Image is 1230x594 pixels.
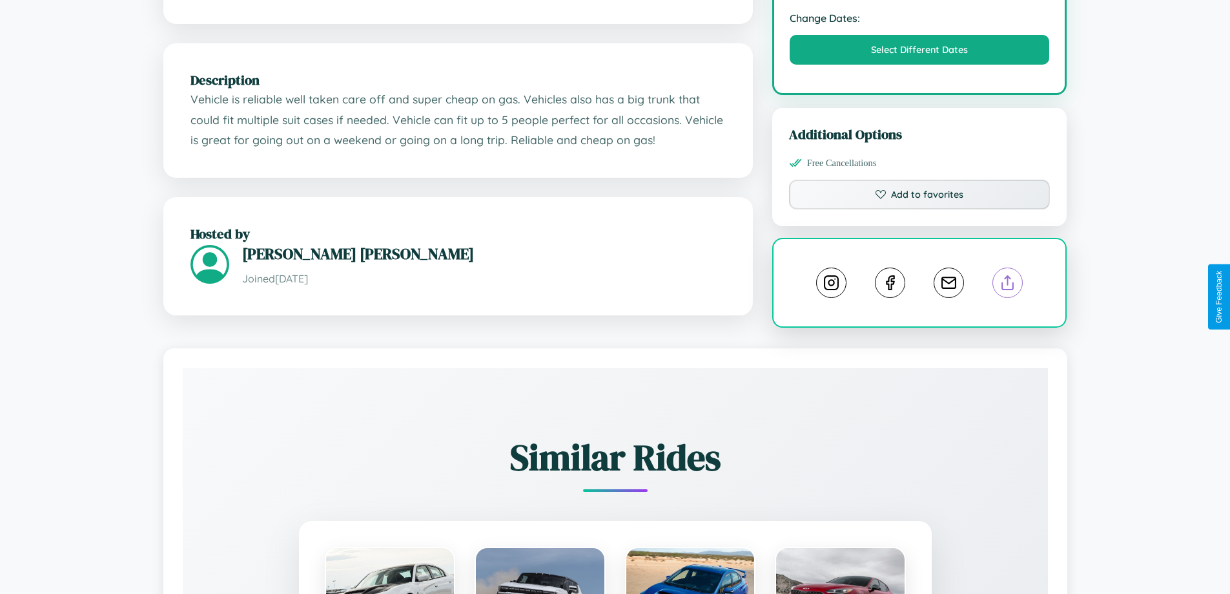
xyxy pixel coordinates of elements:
strong: Change Dates: [790,12,1050,25]
h2: Description [190,70,726,89]
h3: Additional Options [789,125,1051,143]
p: Joined [DATE] [242,270,726,288]
h2: Hosted by [190,224,726,243]
span: Free Cancellations [807,158,877,169]
p: Vehicle is reliable well taken care off and super cheap on gas. Vehicles also has a big trunk tha... [190,89,726,151]
button: Add to favorites [789,180,1051,209]
h2: Similar Rides [228,432,1003,482]
button: Select Different Dates [790,35,1050,65]
div: Give Feedback [1215,271,1224,323]
h3: [PERSON_NAME] [PERSON_NAME] [242,243,726,264]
